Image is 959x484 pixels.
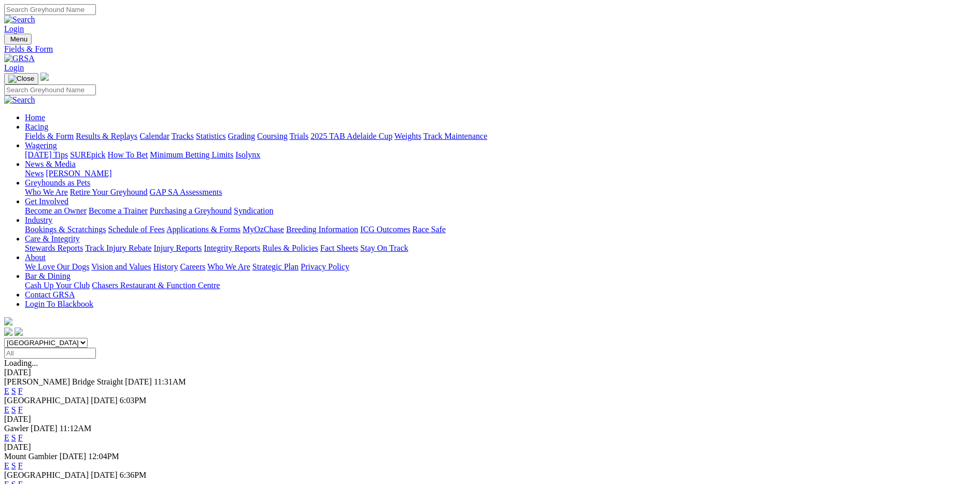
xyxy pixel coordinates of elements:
[4,45,955,54] a: Fields & Form
[25,169,44,178] a: News
[243,225,284,234] a: MyOzChase
[31,424,58,433] span: [DATE]
[11,433,16,442] a: S
[70,188,148,196] a: Retire Your Greyhound
[262,244,318,252] a: Rules & Policies
[25,197,68,206] a: Get Involved
[4,424,29,433] span: Gawler
[8,75,34,83] img: Close
[125,377,152,386] span: [DATE]
[91,471,118,479] span: [DATE]
[10,35,27,43] span: Menu
[18,405,23,414] a: F
[153,262,178,271] a: History
[289,132,308,140] a: Trials
[257,132,288,140] a: Coursing
[150,150,233,159] a: Minimum Betting Limits
[18,433,23,442] a: F
[25,178,90,187] a: Greyhounds as Pets
[204,244,260,252] a: Integrity Reports
[360,244,408,252] a: Stay On Track
[15,328,23,336] img: twitter.svg
[4,377,123,386] span: [PERSON_NAME] Bridge Straight
[46,169,111,178] a: [PERSON_NAME]
[60,452,87,461] span: [DATE]
[120,396,147,405] span: 6:03PM
[25,122,48,131] a: Racing
[25,188,68,196] a: Who We Are
[4,348,96,359] input: Select date
[25,150,68,159] a: [DATE] Tips
[286,225,358,234] a: Breeding Information
[4,24,24,33] a: Login
[25,216,52,224] a: Industry
[25,244,83,252] a: Stewards Reports
[4,359,38,367] span: Loading...
[25,141,57,150] a: Wagering
[4,396,89,405] span: [GEOGRAPHIC_DATA]
[120,471,147,479] span: 6:36PM
[18,461,23,470] a: F
[301,262,349,271] a: Privacy Policy
[153,244,202,252] a: Injury Reports
[154,377,186,386] span: 11:31AM
[4,471,89,479] span: [GEOGRAPHIC_DATA]
[25,253,46,262] a: About
[85,244,151,252] a: Track Injury Rebate
[228,132,255,140] a: Grading
[4,452,58,461] span: Mount Gambier
[4,54,35,63] img: GRSA
[11,461,16,470] a: S
[91,262,151,271] a: Vision and Values
[108,150,148,159] a: How To Bet
[139,132,170,140] a: Calendar
[25,225,955,234] div: Industry
[91,396,118,405] span: [DATE]
[25,150,955,160] div: Wagering
[234,206,273,215] a: Syndication
[4,433,9,442] a: E
[25,272,70,280] a: Bar & Dining
[25,160,76,168] a: News & Media
[394,132,421,140] a: Weights
[25,113,45,122] a: Home
[4,34,32,45] button: Toggle navigation
[424,132,487,140] a: Track Maintenance
[235,150,260,159] a: Isolynx
[360,225,410,234] a: ICG Outcomes
[4,415,955,424] div: [DATE]
[25,206,955,216] div: Get Involved
[4,4,96,15] input: Search
[150,206,232,215] a: Purchasing a Greyhound
[25,262,955,272] div: About
[18,387,23,395] a: F
[40,73,49,81] img: logo-grsa-white.png
[25,281,955,290] div: Bar & Dining
[4,443,955,452] div: [DATE]
[4,328,12,336] img: facebook.svg
[320,244,358,252] a: Fact Sheets
[4,84,96,95] input: Search
[89,206,148,215] a: Become a Trainer
[25,290,75,299] a: Contact GRSA
[70,150,105,159] a: SUREpick
[25,234,80,243] a: Care & Integrity
[92,281,220,290] a: Chasers Restaurant & Function Centre
[25,225,106,234] a: Bookings & Scratchings
[25,281,90,290] a: Cash Up Your Club
[412,225,445,234] a: Race Safe
[25,206,87,215] a: Become an Owner
[11,405,16,414] a: S
[4,461,9,470] a: E
[25,132,955,141] div: Racing
[311,132,392,140] a: 2025 TAB Adelaide Cup
[4,368,955,377] div: [DATE]
[108,225,164,234] a: Schedule of Fees
[150,188,222,196] a: GAP SA Assessments
[207,262,250,271] a: Who We Are
[76,132,137,140] a: Results & Replays
[25,169,955,178] div: News & Media
[180,262,205,271] a: Careers
[88,452,119,461] span: 12:04PM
